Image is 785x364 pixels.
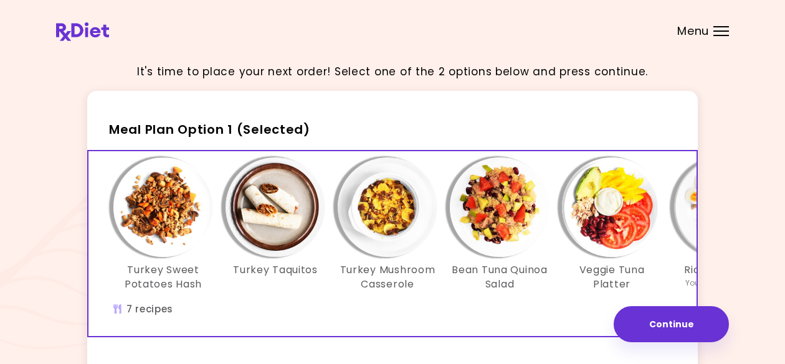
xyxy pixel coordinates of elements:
div: Info - Rice Tuna Bowl - Meal Plan Option 1 (Selected) [668,157,780,291]
div: Info - Bean Tuna Quinoa Salad - Meal Plan Option 1 (Selected) [444,157,556,291]
h3: Veggie Tuna Platter [562,263,662,291]
div: Info - Turkey Sweet Potatoes Hash - Meal Plan Option 1 (Selected) [107,157,219,291]
h3: Bean Tuna Quinoa Salad [450,263,549,291]
p: It's time to place your next order! Select one of the 2 options below and press continue. [137,63,648,80]
h3: Turkey Mushroom Casserole [338,263,437,291]
div: You had this [DATE] [685,278,763,289]
h3: Rice Tuna Bowl [684,263,763,277]
img: RxDiet [56,22,109,41]
span: Menu [677,26,709,37]
h3: Turkey Taquitos [233,263,318,277]
button: Continue [614,306,729,342]
span: Meal Plan Option 1 (Selected) [109,121,310,138]
div: Info - Turkey Taquitos - Meal Plan Option 1 (Selected) [219,157,331,291]
h3: Turkey Sweet Potatoes Hash [113,263,213,291]
div: Info - Turkey Mushroom Casserole - Meal Plan Option 1 (Selected) [331,157,444,291]
div: Info - Veggie Tuna Platter - Meal Plan Option 1 (Selected) [556,157,668,291]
